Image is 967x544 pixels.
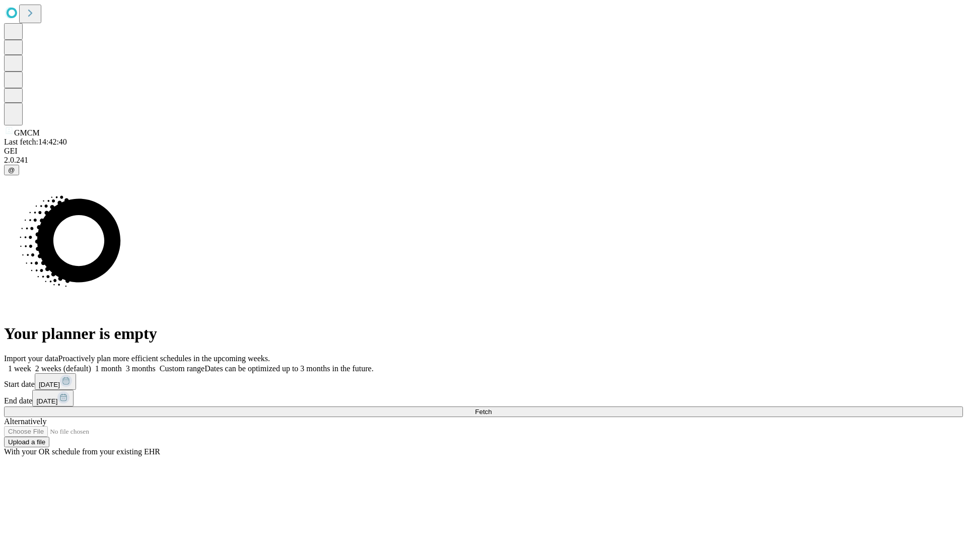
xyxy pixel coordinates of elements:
[4,417,46,426] span: Alternatively
[4,373,963,390] div: Start date
[35,373,76,390] button: [DATE]
[4,324,963,343] h1: Your planner is empty
[4,138,67,146] span: Last fetch: 14:42:40
[58,354,270,363] span: Proactively plan more efficient schedules in the upcoming weeks.
[39,381,60,388] span: [DATE]
[32,390,74,406] button: [DATE]
[95,364,122,373] span: 1 month
[14,128,40,137] span: GMCM
[204,364,373,373] span: Dates can be optimized up to 3 months in the future.
[4,147,963,156] div: GEI
[36,397,57,405] span: [DATE]
[475,408,492,416] span: Fetch
[4,447,160,456] span: With your OR schedule from your existing EHR
[126,364,156,373] span: 3 months
[4,390,963,406] div: End date
[8,364,31,373] span: 1 week
[4,437,49,447] button: Upload a file
[4,165,19,175] button: @
[35,364,91,373] span: 2 weeks (default)
[4,354,58,363] span: Import your data
[8,166,15,174] span: @
[160,364,204,373] span: Custom range
[4,406,963,417] button: Fetch
[4,156,963,165] div: 2.0.241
